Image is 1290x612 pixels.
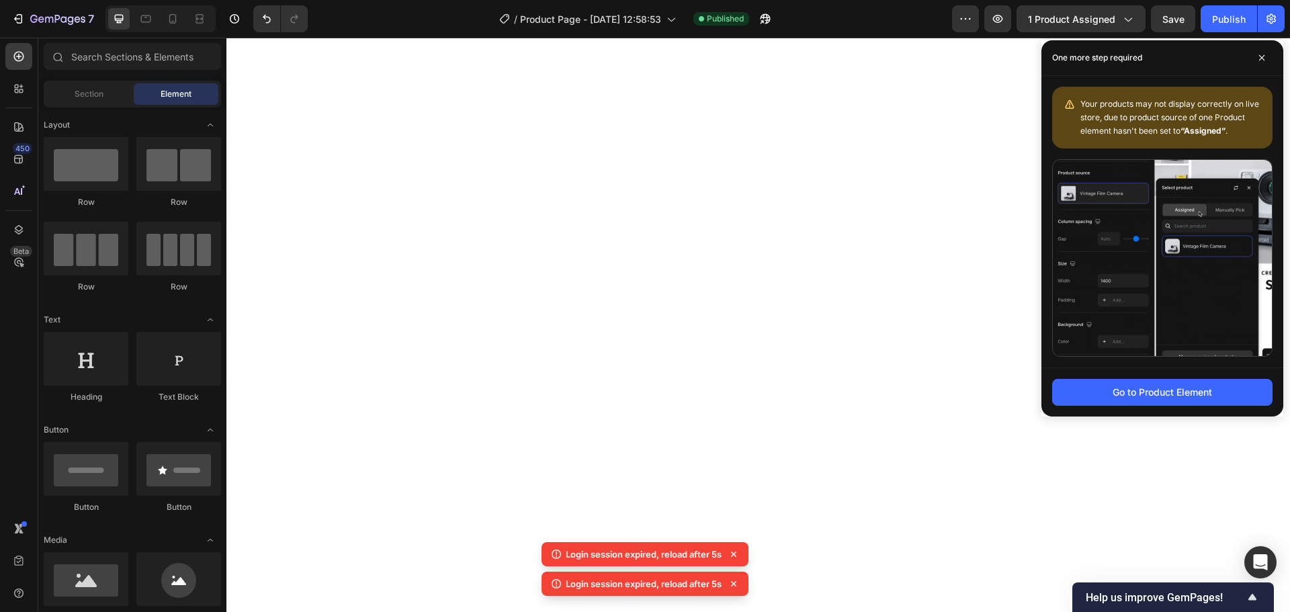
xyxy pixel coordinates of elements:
[707,13,744,25] span: Published
[1180,126,1225,136] b: “Assigned”
[136,391,221,403] div: Text Block
[253,5,308,32] div: Undo/Redo
[44,501,128,513] div: Button
[136,501,221,513] div: Button
[520,12,661,26] span: Product Page - [DATE] 12:58:53
[1212,12,1246,26] div: Publish
[161,88,191,100] span: Element
[5,5,100,32] button: 7
[200,114,221,136] span: Toggle open
[44,534,67,546] span: Media
[1052,379,1273,406] button: Go to Product Element
[1052,51,1142,64] p: One more step required
[1113,385,1212,399] div: Go to Product Element
[1086,589,1260,605] button: Show survey - Help us improve GemPages!
[44,314,60,326] span: Text
[44,43,221,70] input: Search Sections & Elements
[566,577,722,591] p: Login session expired, reload after 5s
[75,88,103,100] span: Section
[44,281,128,293] div: Row
[13,143,32,154] div: 450
[10,246,32,257] div: Beta
[566,548,722,561] p: Login session expired, reload after 5s
[200,529,221,551] span: Toggle open
[226,38,1290,612] iframe: Design area
[200,419,221,441] span: Toggle open
[44,424,69,436] span: Button
[1017,5,1146,32] button: 1 product assigned
[44,119,70,131] span: Layout
[44,391,128,403] div: Heading
[200,309,221,331] span: Toggle open
[1080,99,1259,136] span: Your products may not display correctly on live store, due to product source of one Product eleme...
[88,11,94,27] p: 7
[44,196,128,208] div: Row
[1028,12,1115,26] span: 1 product assigned
[1086,591,1244,604] span: Help us improve GemPages!
[1244,546,1277,578] div: Open Intercom Messenger
[1162,13,1185,25] span: Save
[136,196,221,208] div: Row
[514,12,517,26] span: /
[1201,5,1257,32] button: Publish
[136,281,221,293] div: Row
[1151,5,1195,32] button: Save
